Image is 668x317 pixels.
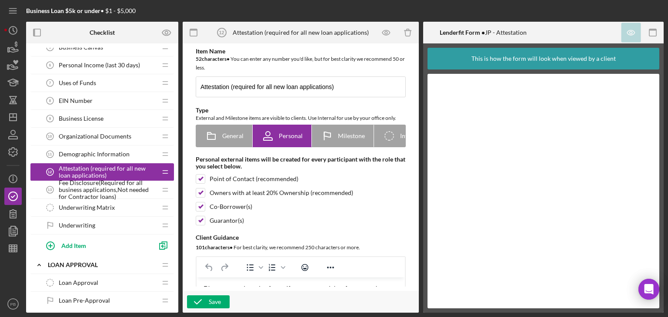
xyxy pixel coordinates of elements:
[217,261,232,274] button: Redo
[7,7,201,26] body: Rich Text Area. Press ALT-0 for help.
[323,261,338,274] button: Reveal or hide additional toolbar items
[436,83,651,300] iframe: Lenderfit form
[59,79,96,86] span: Uses of Funds
[471,48,616,69] div: This is how the form will look when viewed by a client
[196,244,233,251] b: 101 character s •
[243,261,264,274] div: Bullet list
[196,55,406,72] div: You can enter any number you'd like, but for best clarity we recommend 50 or less.
[222,132,244,139] span: General
[219,30,224,35] tspan: 12
[48,170,52,174] tspan: 12
[59,133,131,140] span: Organizational Documents
[59,222,95,229] span: Underwriting
[59,297,110,304] span: Loan Pre-Approval
[196,156,406,170] div: Personal external items will be created for every participant with the role that you select below.
[26,7,100,14] b: Business Loan $5k or under
[209,295,221,308] div: Save
[233,29,369,36] div: Attestation (required for all new loan applications)
[59,97,93,104] span: EIN Number
[49,63,51,67] tspan: 6
[265,261,287,274] div: Numbered list
[59,179,157,200] span: Fee Disclosure(Required for all business applications,Not needed for Contractor loans)
[400,132,421,139] span: Internal
[59,204,115,211] span: Underwriting Matrix
[297,261,312,274] button: Emojis
[59,151,130,158] span: Demographic Information
[279,132,303,139] span: Personal
[196,234,406,241] div: Client Guidance
[196,243,406,252] div: For best clarity, we recommend 250 characters or more.
[196,107,406,114] div: Type
[61,237,86,254] div: Add Item
[48,134,52,139] tspan: 10
[48,188,52,192] tspan: 13
[210,189,353,196] div: Owners with at least 20% Ownership (recommended)
[196,114,406,122] div: External and Milestone items are visible to clients. Use Internal for use by your office only.
[49,81,51,85] tspan: 7
[210,175,298,182] div: Point of Contact (recommended)
[210,217,244,224] div: Guarantor(s)
[338,132,365,139] span: Milestone
[39,237,152,254] button: Add Item
[49,45,51,50] tspan: 5
[202,261,217,274] button: Undo
[49,99,51,103] tspan: 8
[196,56,230,62] b: 52 character s •
[10,302,16,307] text: PB
[187,295,230,308] button: Save
[59,115,104,122] span: Business License
[48,152,52,156] tspan: 11
[90,29,115,36] b: Checklist
[59,279,98,286] span: Loan Approval
[440,29,485,36] b: Lenderfit Form •
[440,29,527,36] div: JP - Attestation
[638,279,659,300] div: Open Intercom Messenger
[59,165,157,179] span: Attestation (required for all new loan applications)
[210,203,252,210] div: Co-Borrower(s)
[4,295,22,313] button: PB
[59,62,140,69] span: Personal Income (last 30 days)
[7,7,201,26] div: Please complete the form. If you are applying for a new loan you will need to sign a new attestat...
[196,48,406,55] div: Item Name
[48,261,157,268] div: Loan Approval
[26,7,136,14] div: • $1 - $5,000
[49,116,51,121] tspan: 9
